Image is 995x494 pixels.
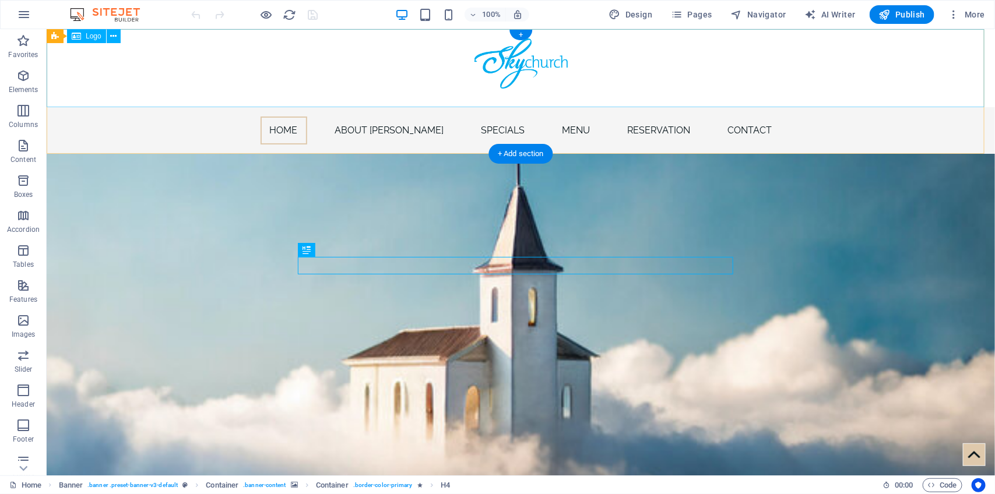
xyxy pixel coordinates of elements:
[879,9,925,20] span: Publish
[67,8,154,22] img: Editor Logo
[353,478,413,492] span: . border-color-primary
[87,478,178,492] span: . banner .preset-banner-v3-default
[441,478,450,492] span: Click to select. Double-click to edit
[13,260,34,269] p: Tables
[482,8,501,22] h6: 100%
[923,478,962,492] button: Code
[604,5,658,24] div: Design (Ctrl+Alt+Y)
[488,144,553,164] div: + Add section
[870,5,934,24] button: Publish
[15,365,33,374] p: Slider
[86,33,101,40] span: Logo
[731,9,786,20] span: Navigator
[283,8,297,22] i: Reload page
[243,478,286,492] span: . banner-content
[604,5,658,24] button: Design
[14,190,33,199] p: Boxes
[7,225,40,234] p: Accordion
[259,8,273,22] button: Click here to leave preview mode and continue editing
[509,30,532,40] div: +
[59,478,451,492] nav: breadcrumb
[316,478,349,492] span: Click to select. Double-click to edit
[805,9,856,20] span: AI Writer
[895,478,913,492] span: 00 00
[9,295,37,304] p: Features
[726,5,791,24] button: Navigator
[9,120,38,129] p: Columns
[283,8,297,22] button: reload
[13,435,34,444] p: Footer
[12,330,36,339] p: Images
[928,478,957,492] span: Code
[465,8,506,22] button: 100%
[944,5,990,24] button: More
[182,482,188,488] i: This element is a customizable preset
[883,478,913,492] h6: Session time
[972,478,986,492] button: Usercentrics
[8,50,38,59] p: Favorites
[417,482,423,488] i: Element contains an animation
[948,9,985,20] span: More
[9,478,41,492] a: Click to cancel selection. Double-click to open Pages
[59,478,83,492] span: Click to select. Double-click to edit
[10,155,36,164] p: Content
[206,478,238,492] span: Click to select. Double-click to edit
[609,9,653,20] span: Design
[903,481,905,489] span: :
[671,9,712,20] span: Pages
[512,9,523,20] i: On resize automatically adjust zoom level to fit chosen device.
[291,482,298,488] i: This element contains a background
[12,400,35,409] p: Header
[800,5,860,24] button: AI Writer
[666,5,716,24] button: Pages
[9,85,38,94] p: Elements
